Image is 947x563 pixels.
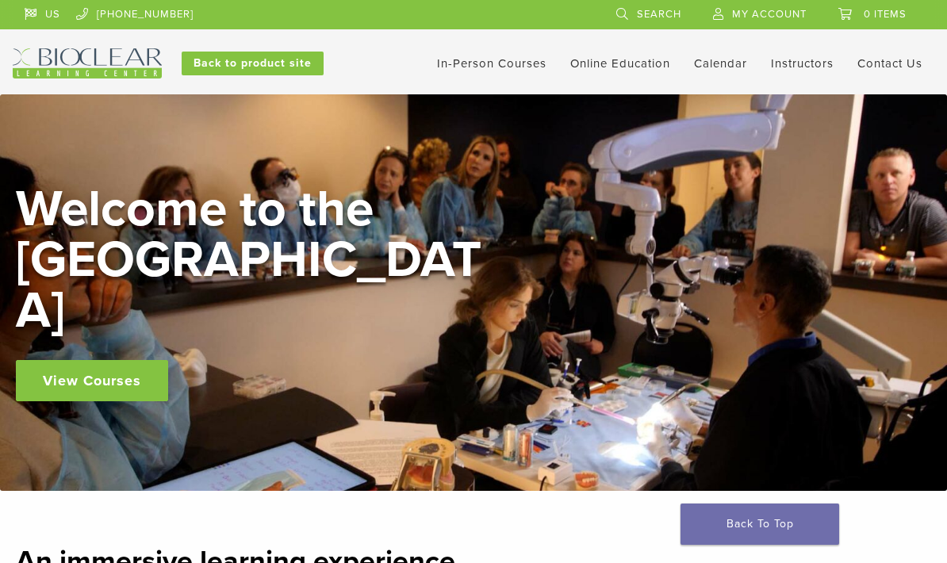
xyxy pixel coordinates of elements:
h2: Welcome to the [GEOGRAPHIC_DATA] [16,184,492,336]
span: Search [637,8,681,21]
a: Calendar [694,56,747,71]
a: Instructors [771,56,834,71]
img: Bioclear [13,48,162,79]
a: Back To Top [681,504,839,545]
a: View Courses [16,360,168,401]
a: Back to product site [182,52,324,75]
a: Online Education [570,56,670,71]
a: Contact Us [857,56,922,71]
a: In-Person Courses [437,56,546,71]
span: My Account [732,8,807,21]
span: 0 items [864,8,907,21]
